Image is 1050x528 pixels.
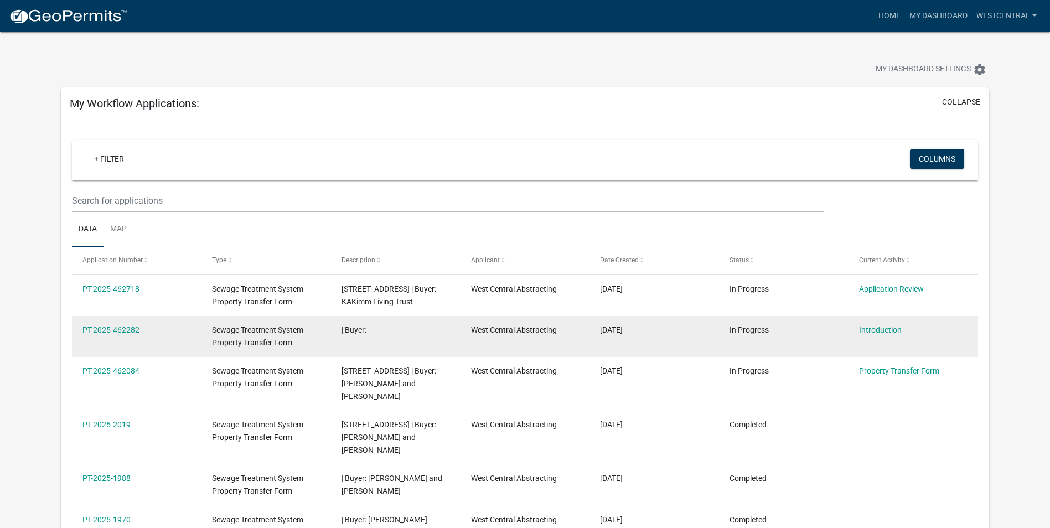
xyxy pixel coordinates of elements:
datatable-header-cell: Current Activity [849,247,978,273]
datatable-header-cell: Description [331,247,461,273]
button: Columns [910,149,964,169]
span: Applicant [471,256,500,264]
span: Completed [730,474,767,483]
span: West Central Abstracting [471,474,557,483]
span: | Buyer: [342,325,366,334]
span: Application Number [82,256,143,264]
a: Map [104,212,133,247]
span: West Central Abstracting [471,284,557,293]
span: Sewage Treatment System Property Transfer Form [212,474,303,495]
span: Description [342,256,375,264]
datatable-header-cell: Date Created [589,247,719,273]
span: 206 MAIN ST E | Buyer: Eric Gunkel and Amy Melby [342,366,436,401]
span: | Buyer: Scott MEder [342,515,427,524]
a: PT-2025-2019 [82,420,131,429]
span: 08/11/2025 [600,366,623,375]
span: 08/11/2025 [600,420,623,429]
a: + Filter [85,149,133,169]
span: Sewage Treatment System Property Transfer Form [212,284,303,306]
a: Data [72,212,104,247]
span: Completed [730,420,767,429]
span: Type [212,256,226,264]
span: In Progress [730,325,769,334]
span: In Progress [730,284,769,293]
span: In Progress [730,366,769,375]
a: My Dashboard [905,6,972,27]
span: Status [730,256,749,264]
i: settings [973,63,986,76]
span: Sewage Treatment System Property Transfer Form [212,325,303,347]
span: Completed [730,515,767,524]
span: West Central Abstracting [471,325,557,334]
a: Property Transfer Form [859,366,939,375]
span: 49646 BLYBERGS RD | Buyer: KAKimm Living Trust [342,284,436,306]
a: PT-2025-1970 [82,515,131,524]
span: | Buyer: Thomas and Katie Smieja [342,474,442,495]
a: westcentral [972,6,1041,27]
span: Current Activity [859,256,905,264]
span: My Dashboard Settings [876,63,971,76]
span: West Central Abstracting [471,366,557,375]
datatable-header-cell: Type [201,247,331,273]
a: Introduction [859,325,902,334]
a: Application Review [859,284,924,293]
datatable-header-cell: Application Number [72,247,201,273]
a: Home [874,6,905,27]
input: Search for applications [72,189,824,212]
span: Sewage Treatment System Property Transfer Form [212,366,303,388]
span: West Central Abstracting [471,515,557,524]
span: 08/07/2025 [600,474,623,483]
button: My Dashboard Settingssettings [867,59,995,80]
a: PT-2025-1988 [82,474,131,483]
span: 08/06/2025 [600,515,623,524]
datatable-header-cell: Status [719,247,849,273]
span: Date Created [600,256,639,264]
span: West Central Abstracting [471,420,557,429]
span: 236 SEVENTH ST N | Buyer: Darren and Penny Astle [342,420,436,454]
a: PT-2025-462718 [82,284,139,293]
span: 08/11/2025 [600,325,623,334]
datatable-header-cell: Applicant [460,247,589,273]
a: PT-2025-462084 [82,366,139,375]
a: PT-2025-462282 [82,325,139,334]
span: 08/12/2025 [600,284,623,293]
span: Sewage Treatment System Property Transfer Form [212,420,303,442]
h5: My Workflow Applications: [70,97,199,110]
button: collapse [942,96,980,108]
